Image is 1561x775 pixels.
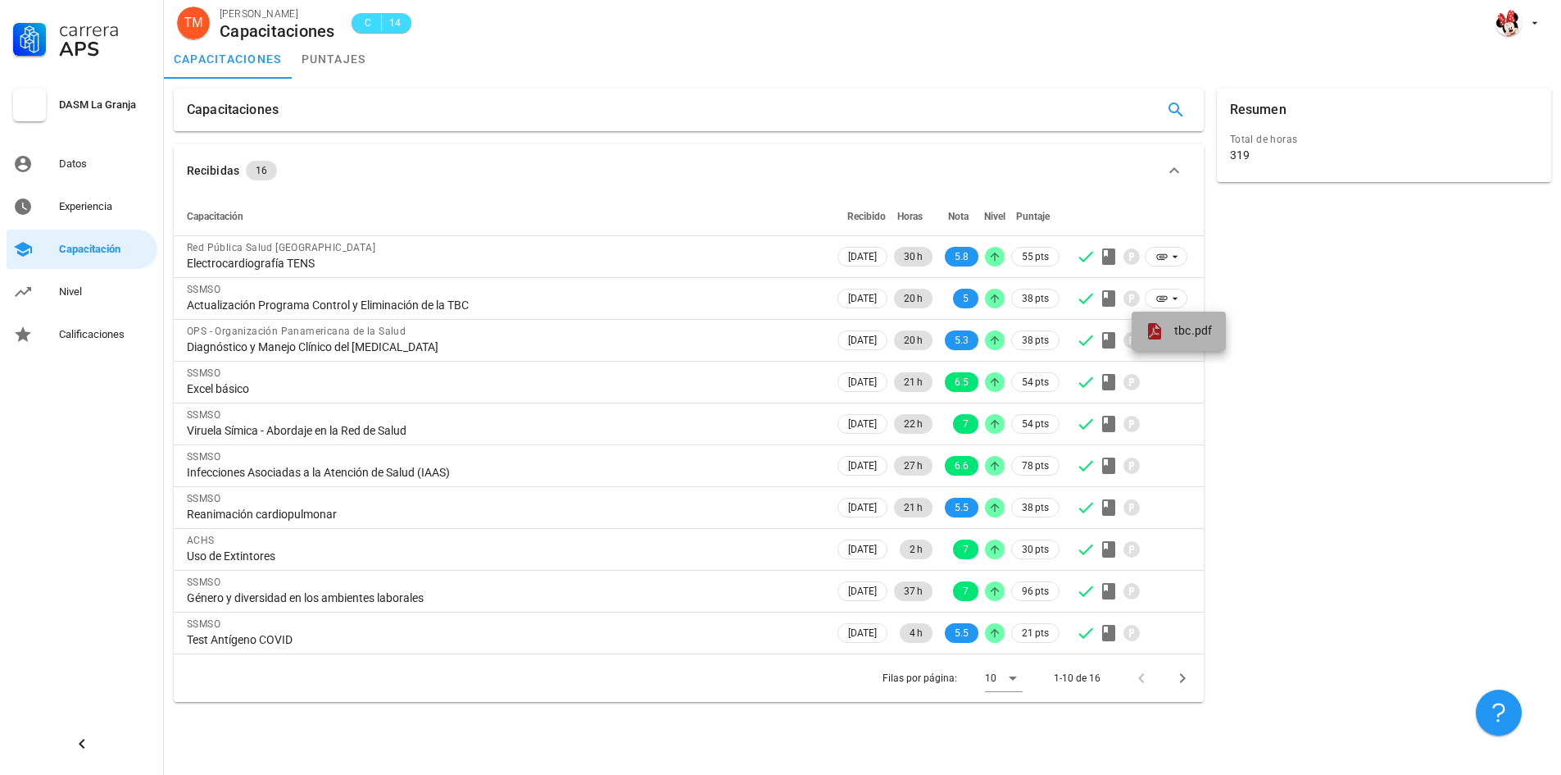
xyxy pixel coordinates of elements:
[955,498,969,517] span: 5.5
[883,654,1023,702] div: Filas por página:
[963,289,969,308] span: 5
[187,211,243,222] span: Capacitación
[904,456,923,476] span: 27 h
[897,211,923,222] span: Horas
[1022,290,1049,307] span: 38 pts
[361,15,374,31] span: C
[963,540,969,559] span: 7
[59,200,151,213] div: Experiencia
[187,577,220,588] span: SSMSO
[848,248,877,266] span: [DATE]
[174,144,1204,197] button: Recibidas 16
[187,507,821,522] div: Reanimación cardiopulmonar
[1016,211,1050,222] span: Puntaje
[292,39,376,79] a: puntajes
[955,456,969,476] span: 6.6
[848,582,877,600] span: [DATE]
[187,632,821,647] div: Test Antígeno COVID
[184,7,202,39] span: TM
[904,331,923,350] span: 20 h
[7,144,157,184] a: Datos
[1168,663,1197,693] button: Página siguiente
[984,211,1005,222] span: Nivel
[220,22,335,40] div: Capacitaciones
[174,197,834,236] th: Capacitación
[1495,10,1522,36] div: avatar
[7,272,157,312] a: Nivel
[904,372,923,392] span: 21 h
[848,289,877,308] span: [DATE]
[891,197,936,236] th: Horas
[1022,541,1049,558] span: 30 pts
[59,243,151,256] div: Capacitación
[1022,458,1049,474] span: 78 pts
[59,157,151,171] div: Datos
[1230,148,1250,162] div: 319
[955,372,969,392] span: 6.5
[1022,625,1049,641] span: 21 pts
[187,423,821,438] div: Viruela Símica - Abordaje en la Red de Salud
[1230,89,1286,131] div: Resumen
[388,15,402,31] span: 14
[847,211,886,222] span: Recibido
[904,247,923,267] span: 30 h
[910,540,923,559] span: 2 h
[963,414,969,434] span: 7
[187,340,821,354] div: Diagnóstico y Manejo Clínico del [MEDICAL_DATA]
[848,373,877,391] span: [DATE]
[187,465,821,480] div: Infecciones Asociadas a la Atención de Salud (IAAS)
[187,493,220,504] span: SSMSO
[187,256,821,271] div: Electrocardiografía TENS
[848,624,877,642] span: [DATE]
[848,415,877,433] span: [DATE]
[963,581,969,601] span: 7
[220,6,335,22] div: [PERSON_NAME]
[187,618,220,630] span: SSMSO
[848,457,877,475] span: [DATE]
[187,590,821,605] div: Género y diversidad en los ambientes laborales
[904,414,923,434] span: 22 h
[848,540,877,558] span: [DATE]
[848,331,877,349] span: [DATE]
[187,381,821,396] div: Excel básico
[7,230,157,269] a: Capacitación
[187,298,821,312] div: Actualización Programa Control y Eliminación de la TBC
[187,284,220,295] span: SSMSO
[1054,671,1100,686] div: 1-10 de 16
[187,451,220,463] span: SSMSO
[1022,416,1049,432] span: 54 pts
[59,328,151,341] div: Calificaciones
[904,498,923,517] span: 21 h
[904,289,923,308] span: 20 h
[7,187,157,226] a: Experiencia
[177,7,210,39] div: avatar
[187,326,406,337] span: OPS - Organización Panamericana de la Salud
[59,98,151,112] div: DASM La Granja
[164,39,292,79] a: capacitaciones
[187,535,215,546] span: ACHS
[904,581,923,601] span: 37 h
[910,623,923,643] span: 4 h
[1230,131,1538,148] div: Total de horas
[948,211,969,222] span: Nota
[1022,499,1049,516] span: 38 pts
[936,197,982,236] th: Nota
[955,623,969,643] span: 5.5
[985,671,996,686] div: 10
[187,89,279,131] div: Capacitaciones
[1174,324,1213,337] span: tbc.pdf
[985,665,1023,691] div: 10Filas por página:
[1008,197,1063,236] th: Puntaje
[187,409,220,421] span: SSMSO
[187,549,821,563] div: Uso de Extintores
[59,39,151,59] div: APS
[59,20,151,39] div: Carrera
[1022,332,1049,349] span: 38 pts
[1022,374,1049,390] span: 54 pts
[187,162,239,180] div: Recibidas
[187,367,220,379] span: SSMSO
[982,197,1008,236] th: Nivel
[59,285,151,299] div: Nivel
[1022,583,1049,599] span: 96 pts
[1022,248,1049,265] span: 55 pts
